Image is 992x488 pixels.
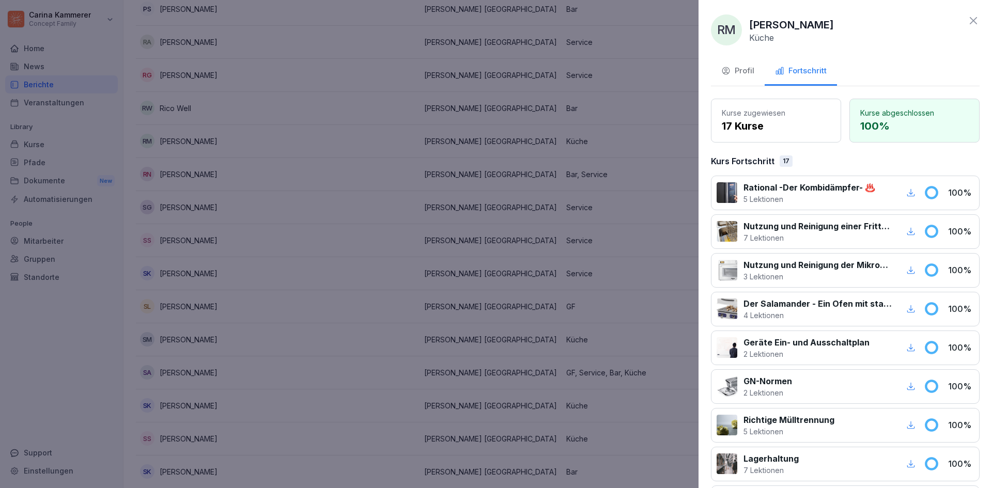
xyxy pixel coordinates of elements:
p: 100 % [948,225,974,238]
p: 5 Lektionen [743,194,875,204]
p: 100 % [948,458,974,470]
p: Rational -Der Kombidämpfer- ♨️ [743,181,875,194]
div: RM [711,14,742,45]
p: 4 Lektionen [743,310,892,321]
p: 17 Kurse [722,118,830,134]
p: 7 Lektionen [743,465,799,476]
p: Küche [749,33,774,43]
p: 100 % [860,118,969,134]
p: [PERSON_NAME] [749,17,834,33]
p: Lagerhaltung [743,452,799,465]
p: 100 % [948,341,974,354]
p: Kurse zugewiesen [722,107,830,118]
p: 5 Lektionen [743,426,834,437]
p: Geräte Ein- und Ausschaltplan [743,336,870,349]
p: 100 % [948,264,974,276]
p: Der Salamander - Ein Ofen mit starker Oberhitze [743,297,892,310]
p: 3 Lektionen [743,271,892,282]
div: Profil [721,65,754,77]
p: GN-Normen [743,375,792,387]
p: 100 % [948,419,974,431]
p: Nutzung und Reinigung einer Fritteuse [743,220,892,232]
div: 17 [780,155,793,167]
p: Kurse abgeschlossen [860,107,969,118]
p: Richtige Mülltrennung [743,414,834,426]
button: Fortschritt [765,58,837,86]
div: Fortschritt [775,65,827,77]
p: 100 % [948,303,974,315]
p: 100 % [948,380,974,392]
p: 2 Lektionen [743,387,792,398]
p: 2 Lektionen [743,349,870,359]
p: 100 % [948,186,974,199]
p: Kurs Fortschritt [711,155,774,167]
p: Nutzung und Reinigung der Mikrowelle [743,259,892,271]
p: 7 Lektionen [743,232,892,243]
button: Profil [711,58,765,86]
